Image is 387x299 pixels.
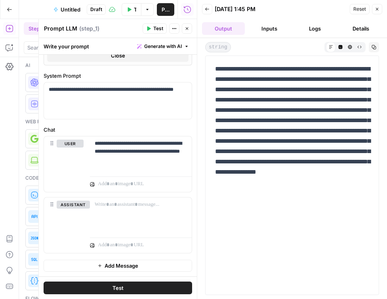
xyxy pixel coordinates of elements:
button: Test [143,23,167,34]
span: Test Workflow [134,6,136,13]
button: Inputs [248,22,291,35]
button: Output [202,22,245,35]
span: Draft [90,6,102,13]
button: user [57,140,84,148]
span: Generate with AI [144,43,182,50]
div: Code [25,174,161,182]
span: string [205,42,231,52]
button: Close [47,49,189,62]
button: Add Message [44,260,192,272]
span: Close [111,52,125,59]
div: Web research [25,118,161,125]
span: Publish [162,6,170,13]
button: Details [339,22,382,35]
input: Search steps [27,44,159,52]
button: assistant [57,201,90,209]
textarea: Prompt LLM [44,25,77,33]
span: Add Message [105,262,138,270]
button: Untitled [49,3,85,16]
button: Reset [350,4,370,14]
span: Untitled [61,6,80,13]
span: ( step_1 ) [79,25,99,33]
button: Publish [157,3,174,16]
div: Ai [25,62,161,69]
div: assistant [44,197,84,253]
div: user [44,136,84,192]
span: Reset [353,6,366,13]
button: Test [44,282,192,294]
div: Write your prompt [39,38,197,54]
button: Steps [24,22,48,35]
button: Logs [294,22,337,35]
span: Test [112,284,124,292]
label: System Prompt [44,72,192,80]
button: Test Workflow [122,3,141,16]
span: Test [153,25,163,32]
label: Chat [44,126,192,134]
button: Generate with AI [134,41,192,52]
